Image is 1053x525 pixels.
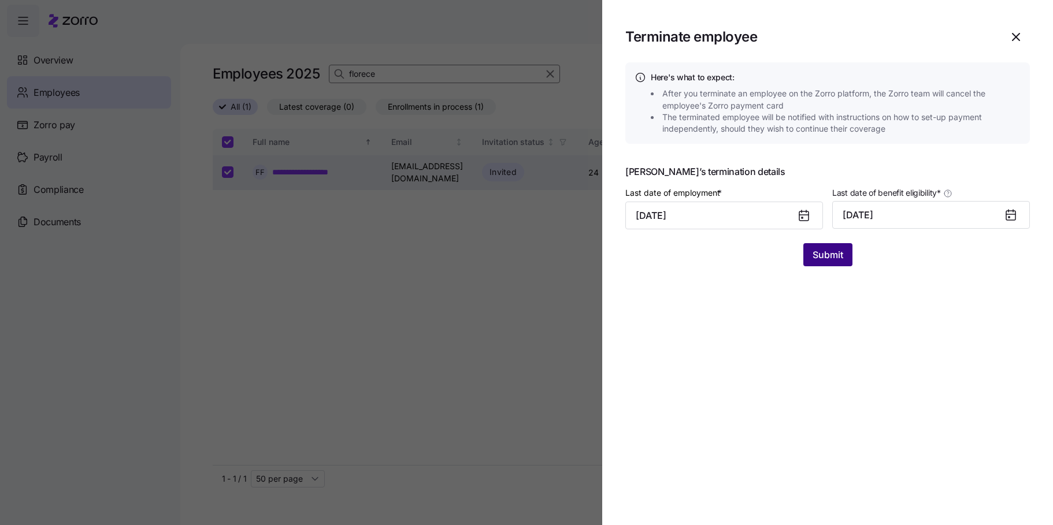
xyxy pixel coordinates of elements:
span: After you terminate an employee on the Zorro platform, the Zorro team will cancel the employee's ... [662,88,1024,111]
span: Last date of benefit eligibility * [832,187,941,199]
span: [PERSON_NAME]’s termination details [625,167,1030,176]
button: [DATE] [832,201,1030,229]
input: MM/DD/YYYY [625,202,823,229]
span: The terminated employee will be notified with instructions on how to set-up payment independently... [662,111,1024,135]
button: Submit [803,243,852,266]
span: Submit [813,248,843,262]
h4: Here's what to expect: [651,72,1021,83]
h1: Terminate employee [625,28,757,46]
label: Last date of employment [625,187,724,199]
